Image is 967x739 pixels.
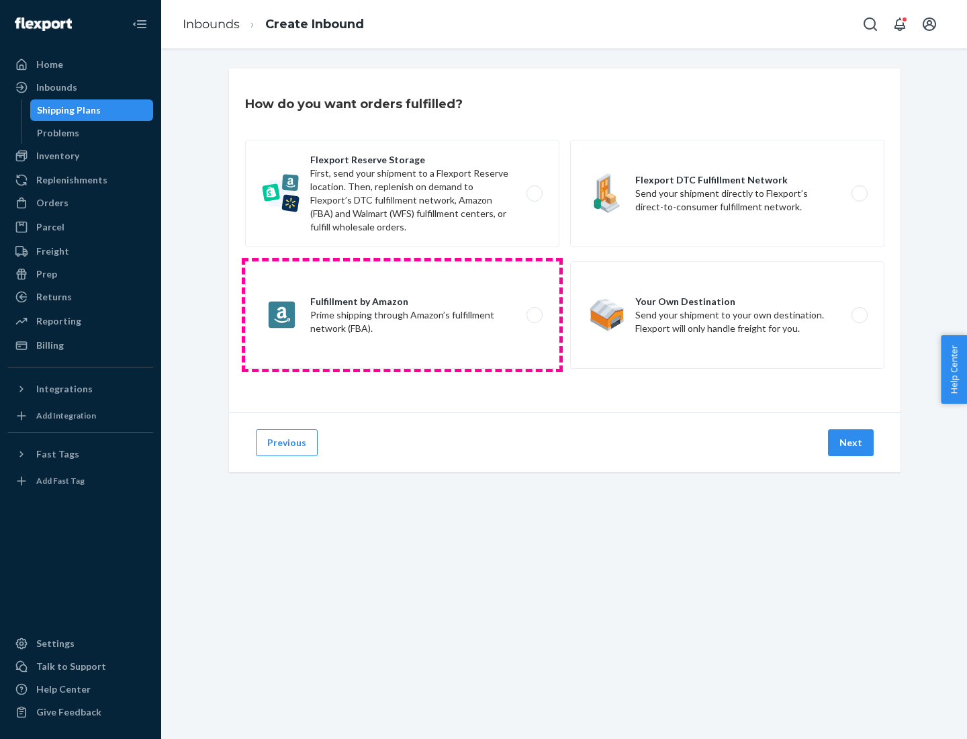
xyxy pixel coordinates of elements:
[265,17,364,32] a: Create Inbound
[172,5,375,44] ol: breadcrumbs
[245,95,463,113] h3: How do you want orders fulfilled?
[256,429,318,456] button: Previous
[36,220,64,234] div: Parcel
[886,11,913,38] button: Open notifications
[15,17,72,31] img: Flexport logo
[8,470,153,492] a: Add Fast Tag
[36,81,77,94] div: Inbounds
[36,149,79,163] div: Inventory
[8,286,153,308] a: Returns
[8,310,153,332] a: Reporting
[8,216,153,238] a: Parcel
[8,443,153,465] button: Fast Tags
[183,17,240,32] a: Inbounds
[8,241,153,262] a: Freight
[8,169,153,191] a: Replenishments
[36,410,96,421] div: Add Integration
[916,11,943,38] button: Open account menu
[37,126,79,140] div: Problems
[36,683,91,696] div: Help Center
[8,405,153,427] a: Add Integration
[30,122,154,144] a: Problems
[36,382,93,396] div: Integrations
[8,145,153,167] a: Inventory
[36,267,57,281] div: Prep
[8,701,153,723] button: Give Feedback
[36,314,81,328] div: Reporting
[8,77,153,98] a: Inbounds
[828,429,874,456] button: Next
[8,633,153,654] a: Settings
[36,245,69,258] div: Freight
[8,335,153,356] a: Billing
[36,637,75,650] div: Settings
[30,99,154,121] a: Shipping Plans
[36,475,85,486] div: Add Fast Tag
[36,705,101,719] div: Give Feedback
[857,11,884,38] button: Open Search Box
[8,679,153,700] a: Help Center
[8,54,153,75] a: Home
[36,290,72,304] div: Returns
[37,103,101,117] div: Shipping Plans
[36,58,63,71] div: Home
[941,335,967,404] button: Help Center
[36,339,64,352] div: Billing
[36,196,68,210] div: Orders
[36,173,107,187] div: Replenishments
[8,263,153,285] a: Prep
[36,660,106,673] div: Talk to Support
[126,11,153,38] button: Close Navigation
[8,378,153,400] button: Integrations
[8,192,153,214] a: Orders
[36,447,79,461] div: Fast Tags
[8,656,153,677] a: Talk to Support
